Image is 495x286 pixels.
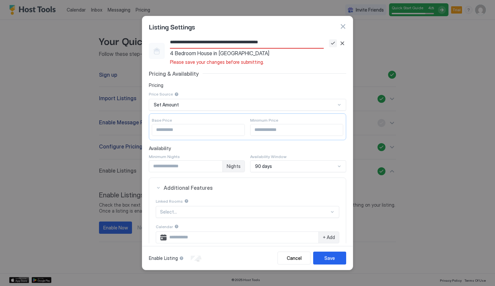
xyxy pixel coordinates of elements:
div: Save [324,255,335,262]
span: Pricing [149,82,346,88]
span: Availability [149,145,346,151]
input: Input Field [152,124,245,136]
span: Listing Settings [149,21,195,31]
span: Additional Features [164,184,339,191]
span: Please save your changes before submitting. [170,59,264,65]
span: Minimum Price [250,118,278,123]
span: Linked Rooms [156,199,183,204]
input: Input Field [250,124,343,136]
button: Save [329,39,337,47]
button: Additional Features [149,178,346,198]
span: Pricing & Availability [149,70,199,77]
button: Cancel [278,252,311,265]
span: Price Source [149,92,173,97]
span: Enable Listing [149,255,178,261]
button: Cancel [338,39,346,47]
span: 90 days [255,163,272,169]
input: Input Field [167,232,318,243]
span: 4 Bedroom House in [GEOGRAPHIC_DATA] [170,50,346,57]
span: Minimum Nights [149,154,180,159]
div: Cancel [287,255,302,262]
span: Set Amount [154,102,179,108]
iframe: Intercom live chat [7,264,22,279]
input: Input Field [170,37,324,48]
section: Additional Features [149,198,346,275]
button: Save [313,252,346,265]
span: Availability Window [250,154,286,159]
span: + Add [323,234,335,240]
span: Calendar [156,224,173,229]
input: Input Field [149,161,222,172]
span: Nights [227,163,241,169]
span: Base Price [152,118,172,123]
